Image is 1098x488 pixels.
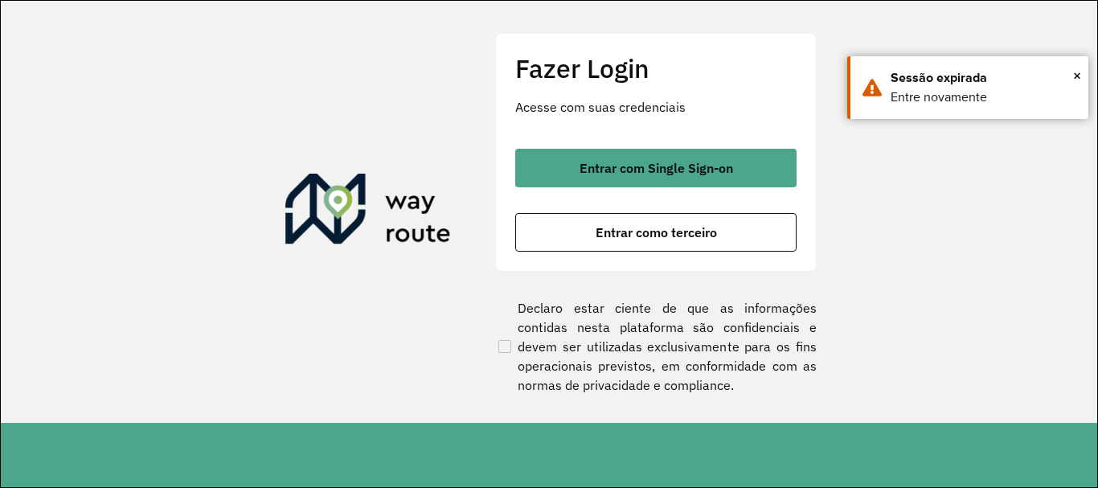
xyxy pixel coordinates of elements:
span: Entrar como terceiro [596,226,717,239]
span: Entrar com Single Sign-on [580,162,733,174]
button: Close [1073,64,1081,88]
button: button [515,213,797,252]
h2: Fazer Login [515,53,797,84]
label: Declaro estar ciente de que as informações contidas nesta plataforma são confidenciais e devem se... [495,298,817,395]
span: × [1073,64,1081,88]
button: button [515,149,797,187]
p: Acesse com suas credenciais [515,97,797,117]
div: Sessão expirada [891,68,1076,88]
div: Entre novamente [891,88,1076,107]
img: Roteirizador AmbevTech [285,174,451,251]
